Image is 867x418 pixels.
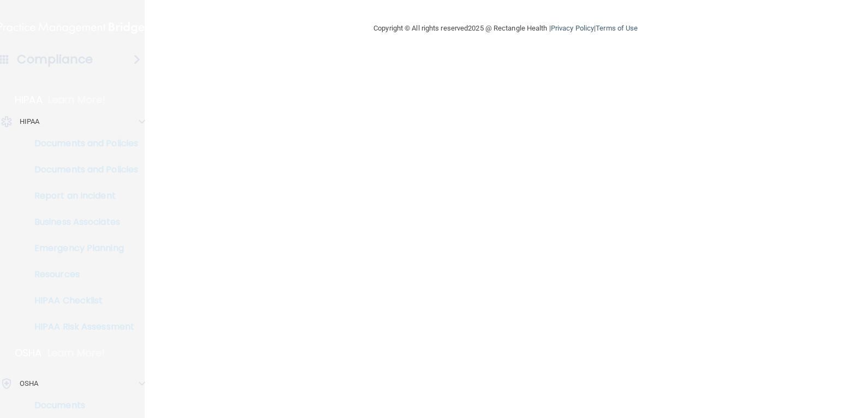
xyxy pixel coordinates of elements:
[551,24,594,32] a: Privacy Policy
[7,190,156,201] p: Report an Incident
[7,269,156,280] p: Resources
[7,321,156,332] p: HIPAA Risk Assessment
[20,115,40,128] p: HIPAA
[7,217,156,228] p: Business Associates
[7,400,156,411] p: Documents
[7,295,156,306] p: HIPAA Checklist
[48,93,106,106] p: Learn More!
[15,347,42,360] p: OSHA
[7,138,156,149] p: Documents and Policies
[20,377,38,390] p: OSHA
[7,243,156,254] p: Emergency Planning
[17,52,93,67] h4: Compliance
[15,93,43,106] p: HIPAA
[306,11,705,46] div: Copyright © All rights reserved 2025 @ Rectangle Health | |
[47,347,105,360] p: Learn More!
[7,164,156,175] p: Documents and Policies
[596,24,638,32] a: Terms of Use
